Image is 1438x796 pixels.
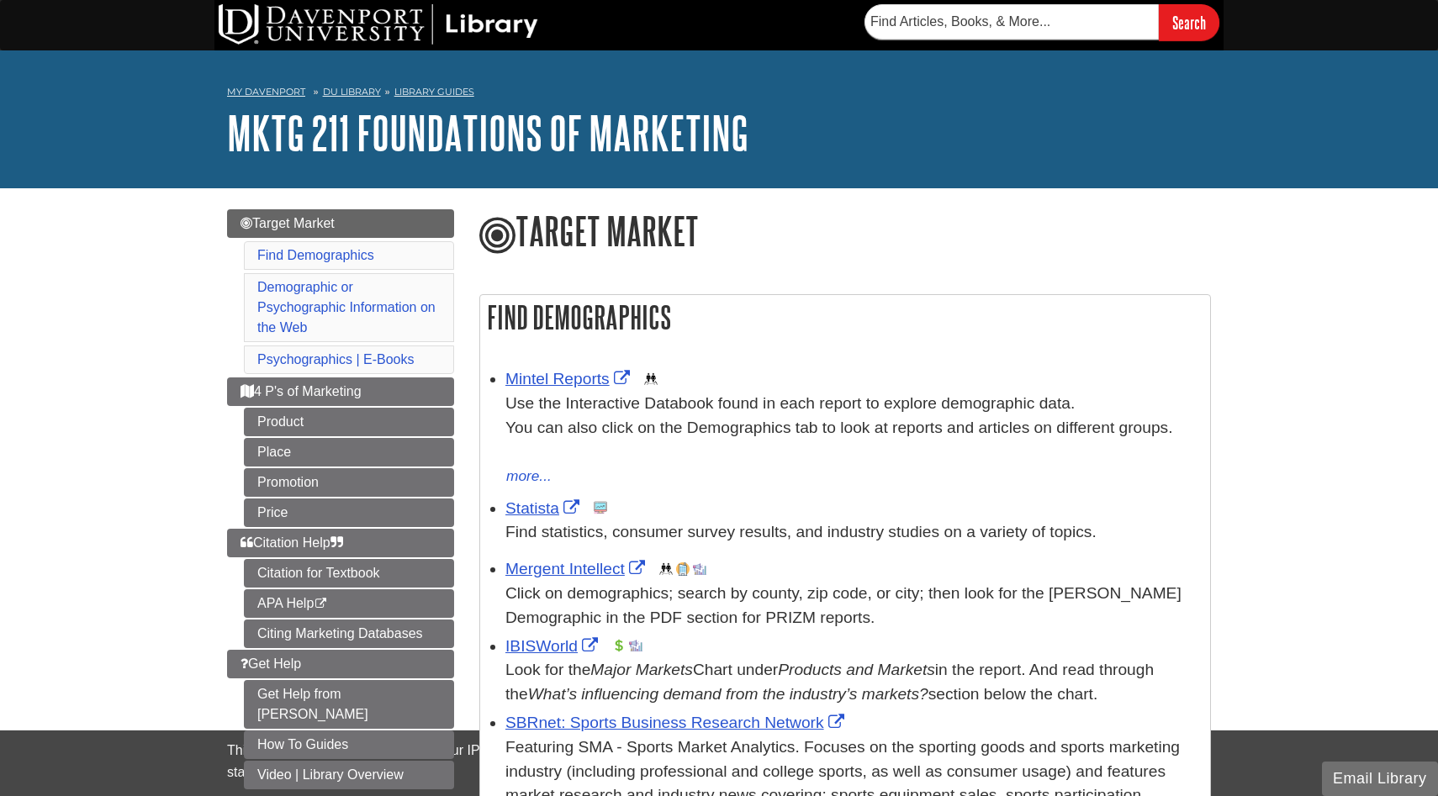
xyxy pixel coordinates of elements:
img: Demographics [644,372,658,386]
img: Financial Report [612,639,626,652]
a: Demographic or Psychographic Information on the Web [257,280,436,335]
input: Find Articles, Books, & More... [864,4,1159,40]
h1: Target Market [479,209,1211,256]
a: MKTG 211 Foundations of Marketing [227,107,748,159]
a: 4 P's of Marketing [227,377,454,406]
span: Get Help [241,656,301,671]
div: Use the Interactive Databook found in each report to explore demographic data. You can also click... [505,392,1202,464]
a: Library Guides [394,86,474,98]
i: Products and Markets [778,661,935,678]
a: DU Library [323,86,381,98]
a: Find Demographics [257,248,374,262]
a: Citation for Textbook [244,559,454,588]
img: Statistics [594,501,607,514]
a: Link opens in new window [505,370,634,387]
a: APA Help [244,589,454,618]
button: Email Library [1322,762,1438,796]
a: How To Guides [244,730,454,759]
i: What’s influencing demand from the industry’s markets? [528,685,928,703]
input: Search [1159,4,1219,40]
a: Citation Help [227,529,454,557]
nav: breadcrumb [227,81,1211,108]
a: My Davenport [227,85,305,99]
h2: Find Demographics [480,295,1210,340]
img: Company Information [676,562,690,576]
img: Industry Report [693,562,706,576]
a: Get Help [227,650,454,678]
img: Industry Report [629,639,642,652]
span: 4 P's of Marketing [241,384,362,398]
i: Major Markets [590,661,693,678]
a: Link opens in new window [505,714,849,731]
a: Product [244,408,454,436]
a: Link opens in new window [505,499,584,517]
p: Find statistics, consumer survey results, and industry studies on a variety of topics. [505,520,1202,545]
form: Searches DU Library's articles, books, and more [864,4,1219,40]
img: Demographics [659,562,673,576]
a: Link opens in new window [505,637,602,655]
span: Citation Help [241,535,343,550]
a: Psychographics | E-Books [257,352,414,366]
i: This link opens in a new window [314,598,328,609]
a: Video | Library Overview [244,761,454,789]
a: Link opens in new window [505,560,649,577]
a: Promotion [244,468,454,497]
span: Target Market [241,216,335,230]
a: Get Help from [PERSON_NAME] [244,680,454,729]
div: Click on demographics; search by county, zip code, or city; then look for the [PERSON_NAME] Demog... [505,582,1202,630]
a: Price [244,498,454,527]
div: Look for the Chart under in the report. And read through the section below the chart. [505,658,1202,707]
a: Citing Marketing Databases [244,619,454,648]
img: DU Library [219,4,538,45]
a: Target Market [227,209,454,238]
a: Place [244,438,454,467]
button: more... [505,465,552,488]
